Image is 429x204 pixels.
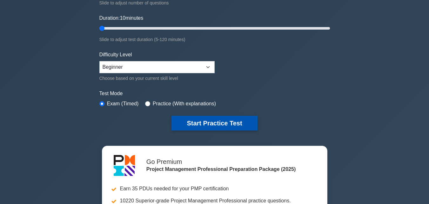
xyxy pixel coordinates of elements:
label: Duration: minutes [99,14,144,22]
label: Exam (Timed) [107,100,139,108]
span: 10 [120,15,125,21]
div: Choose based on your current skill level [99,74,215,82]
label: Practice (With explanations) [153,100,216,108]
button: Start Practice Test [171,116,257,130]
div: Slide to adjust test duration (5-120 minutes) [99,36,330,43]
label: Difficulty Level [99,51,132,59]
label: Test Mode [99,90,330,97]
